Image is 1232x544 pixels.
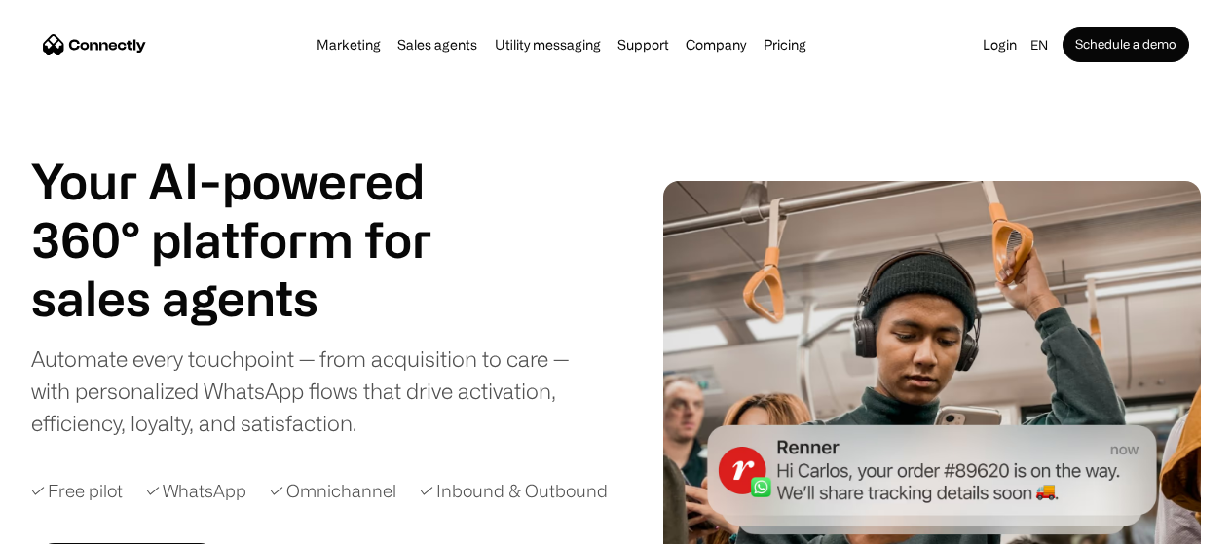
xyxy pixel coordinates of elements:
[612,37,675,53] a: Support
[31,269,479,327] h1: sales agents
[392,37,483,53] a: Sales agents
[31,269,479,327] div: carousel
[31,269,479,327] div: 1 of 4
[1023,31,1063,58] div: en
[43,30,146,59] a: home
[39,510,117,537] ul: Language list
[977,31,1023,58] a: Login
[270,478,396,504] div: ✓ Omnichannel
[146,478,246,504] div: ✓ WhatsApp
[311,37,387,53] a: Marketing
[1063,27,1189,62] a: Schedule a demo
[31,478,123,504] div: ✓ Free pilot
[31,152,479,269] h1: Your AI-powered 360° platform for
[420,478,608,504] div: ✓ Inbound & Outbound
[758,37,812,53] a: Pricing
[680,31,752,58] div: Company
[19,508,117,537] aside: Language selected: English
[489,37,607,53] a: Utility messaging
[1030,31,1048,58] div: en
[686,31,746,58] div: Company
[31,343,609,439] div: Automate every touchpoint — from acquisition to care — with personalized WhatsApp flows that driv...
